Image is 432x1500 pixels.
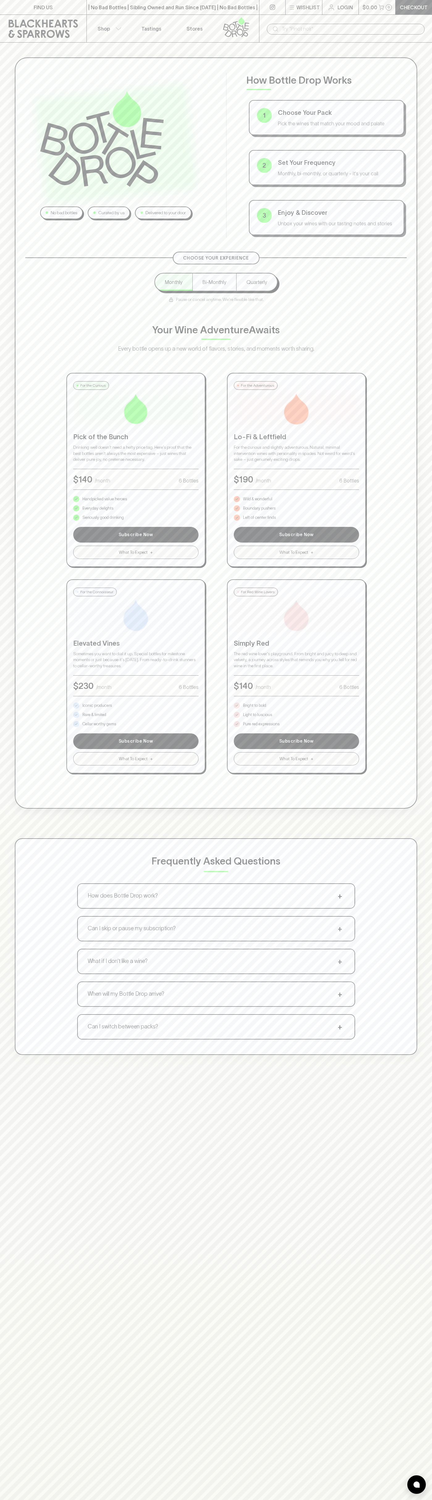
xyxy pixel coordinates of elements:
[120,394,151,424] img: Pick of the Bunch
[150,756,153,762] span: +
[34,4,53,11] p: FIND US
[400,4,428,11] p: Checkout
[249,324,280,335] span: Awaits
[150,549,153,556] span: +
[279,549,308,556] span: What To Expect
[73,733,199,749] button: Subscribe Now
[234,527,359,543] button: Subscribe Now
[87,15,130,42] button: Shop
[335,1022,345,1031] span: +
[73,752,199,765] button: What To Expect+
[120,600,151,631] img: Elevated Vines
[243,702,266,709] p: Bright to bold
[73,473,92,486] p: $ 140
[413,1481,420,1488] img: bubble-icon
[73,546,199,559] button: What To Expect+
[278,120,396,127] p: Pick the wines that match your mood and palate
[234,473,253,486] p: $ 190
[278,208,396,217] p: Enjoy & Discover
[296,4,320,11] p: Wishlist
[281,600,312,631] img: Simply Red
[51,210,77,216] p: No bad bottles
[130,15,173,42] a: Tastings
[335,924,345,933] span: +
[257,158,272,173] div: 2
[311,549,313,556] span: +
[40,91,164,186] img: Bottle Drop
[234,752,359,765] button: What To Expect+
[243,721,279,727] p: Pure red expressions
[311,756,313,762] span: +
[73,638,199,648] p: Elevated Vines
[243,505,275,511] p: Boundary pushers
[155,273,192,291] button: Monthly
[179,477,199,484] p: 6 Bottles
[98,25,110,32] p: Shop
[278,170,396,177] p: Monthly, bi-monthly, or quarterly - it's your call
[243,515,276,521] p: Left of center finds
[278,220,396,227] p: Unbox your wines with our tasting notes and stories
[88,990,164,998] p: When will my Bottle Drop arrive?
[243,712,272,718] p: Light to luscious
[234,546,359,559] button: What To Expect+
[88,1023,158,1031] p: Can I switch between packs?
[73,679,94,692] p: $ 230
[234,679,253,692] p: $ 140
[88,892,158,900] p: How does Bottle Drop work?
[141,25,161,32] p: Tastings
[243,496,272,502] p: Wild & wonderful
[234,733,359,749] button: Subscribe Now
[82,721,116,727] p: Cellar worthy gems
[78,917,354,941] button: Can I skip or pause my subscription?+
[119,756,148,762] span: What To Expect
[241,383,274,388] p: For the Adventurous
[80,383,106,388] p: For the Curious
[78,884,354,908] button: How does Bottle Drop work?+
[82,515,124,521] p: Seriously good drinking
[119,549,148,556] span: What To Expect
[335,891,345,901] span: +
[234,651,359,669] p: The red wine lover's playground. From bright and juicy to deep and velvety, a journey across styl...
[241,589,275,595] p: For Red Wine Lovers
[78,982,354,1006] button: When will my Bottle Drop arrive?+
[173,15,216,42] a: Stores
[82,496,127,502] p: Handpicked value heroes
[335,990,345,999] span: +
[93,345,340,353] p: Every bottle opens up a new world of flavors, stories, and moments worth sharing.
[96,683,111,691] p: /month
[282,24,420,34] input: Try "Pinot noir"
[80,589,113,595] p: For the Connoisseur
[152,323,280,337] p: Your Wine Adventure
[335,957,345,966] span: +
[278,158,396,167] p: Set Your Frequency
[281,394,312,424] img: Lo-Fi & Leftfield
[256,477,271,484] p: /month
[236,273,277,291] button: Quarterly
[278,108,396,117] p: Choose Your Pack
[82,712,106,718] p: Rare & limited
[73,432,199,442] p: Pick of the Bunch
[95,477,110,484] p: /month
[152,854,280,869] p: Frequently Asked Questions
[255,683,271,691] p: /month
[88,957,148,965] p: What if I don't like a wine?
[338,4,353,11] p: Login
[339,683,359,691] p: 6 Bottles
[73,527,199,543] button: Subscribe Now
[234,432,359,442] p: Lo-Fi & Leftfield
[82,505,113,511] p: Everyday delights
[187,25,203,32] p: Stores
[179,683,199,691] p: 6 Bottles
[145,210,186,216] p: Delivered to your door
[257,108,272,123] div: 1
[88,924,176,933] p: Can I skip or pause my subscription?
[257,208,272,223] div: 3
[339,477,359,484] p: 6 Bottles
[246,73,407,88] p: How Bottle Drop Works
[363,4,377,11] p: $0.00
[169,296,264,303] p: Pause or cancel anytime. We're flexible like that.
[98,210,124,216] p: Curated by us
[388,6,390,9] p: 0
[234,638,359,648] p: Simply Red
[73,444,199,463] p: Drinking well doesn't need a hefty price tag. Here's proof that the best bottles aren't always th...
